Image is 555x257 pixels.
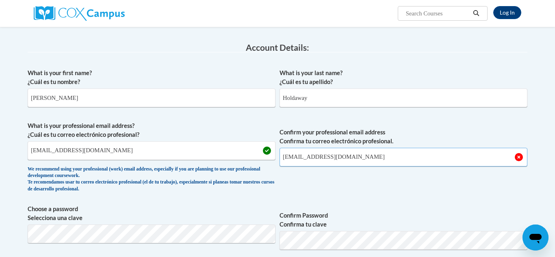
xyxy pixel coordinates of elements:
label: Confirm your professional email address Confirma tu correo electrónico profesional. [280,128,527,146]
div: We recommend using your professional (work) email address, especially if you are planning to use ... [28,166,275,193]
input: Metadata input [280,89,527,107]
input: Metadata input [28,141,275,160]
button: Search [470,9,482,18]
label: Confirm Password Confirma tu clave [280,211,527,229]
img: Cox Campus [34,6,125,21]
input: Search Courses [405,9,470,18]
input: Metadata input [28,89,275,107]
input: Required [280,148,527,166]
iframe: Button to launch messaging window [522,225,548,251]
a: Log In [493,6,521,19]
label: What is your first name? ¿Cuál es tu nombre? [28,69,275,86]
label: Choose a password Selecciona una clave [28,205,275,222]
label: What is your professional email address? ¿Cuál es tu correo electrónico profesional? [28,121,275,139]
label: What is your last name? ¿Cuál es tu apellido? [280,69,527,86]
span: Account Details: [246,42,309,52]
